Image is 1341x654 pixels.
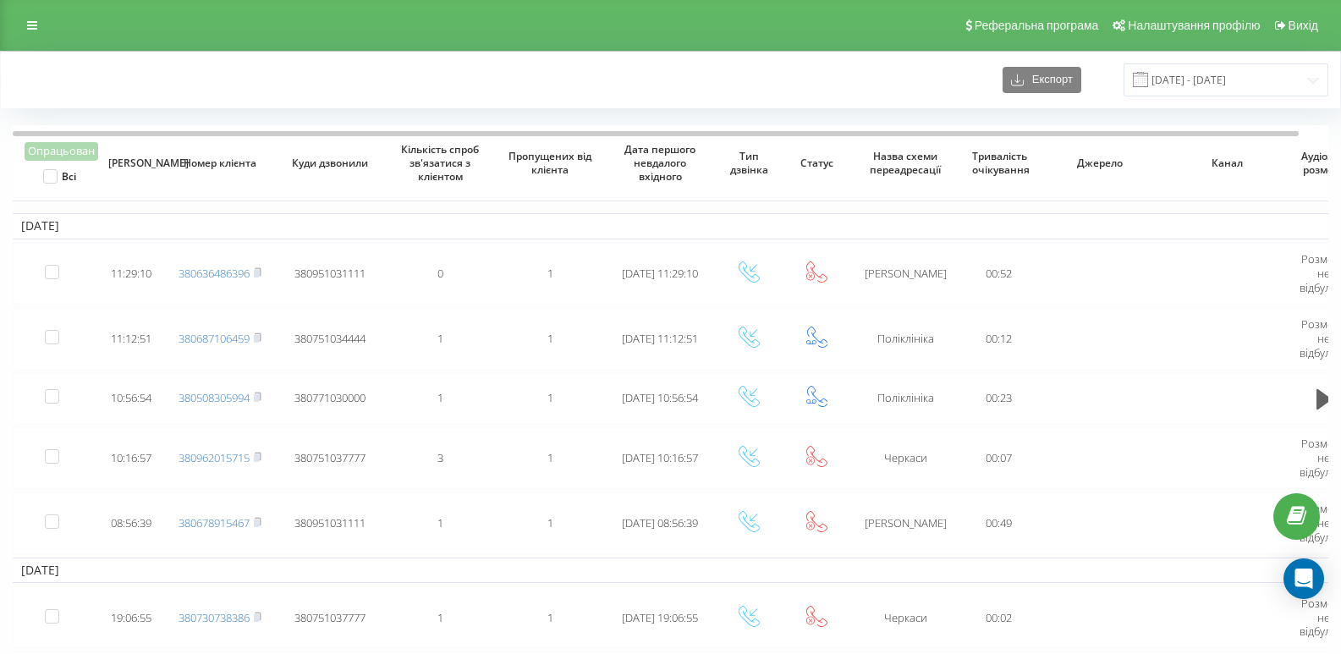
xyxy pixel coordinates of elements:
span: Статус [794,157,839,170]
label: Всі [43,169,76,184]
span: Налаштування профілю [1128,19,1260,32]
td: 08:56:39 [97,492,165,554]
span: 380951031111 [294,515,365,530]
td: 00:02 [960,586,1036,648]
span: [DATE] 10:16:57 [622,450,698,465]
td: Черкаси [850,427,960,489]
td: Черкаси [850,586,960,648]
span: Назва схеми переадресації [864,150,948,176]
span: 1 [437,515,443,530]
a: 380687106459 [179,331,250,346]
span: Вихід [1289,19,1318,32]
span: [DATE] 10:56:54 [622,390,698,405]
span: 1 [437,331,443,346]
td: [PERSON_NAME] [850,243,960,305]
td: 10:16:57 [97,427,165,489]
td: 19:06:55 [97,586,165,648]
span: Куди дзвонили [289,157,372,170]
span: 1 [437,610,443,625]
span: 0 [437,266,443,281]
span: 380751034444 [294,331,365,346]
span: 380771030000 [294,390,365,405]
td: 00:52 [960,243,1036,305]
td: 00:12 [960,308,1036,370]
span: 380751037777 [294,610,365,625]
span: 1 [547,450,553,465]
td: 00:49 [960,492,1036,554]
span: Номер клієнта [179,157,262,170]
td: Поліклініка [850,373,960,424]
span: 1 [547,610,553,625]
div: Open Intercom Messenger [1283,558,1324,599]
td: Поліклініка [850,308,960,370]
td: 11:29:10 [97,243,165,305]
span: 1 [547,331,553,346]
span: 380751037777 [294,450,365,465]
span: 1 [547,266,553,281]
td: [PERSON_NAME] [850,492,960,554]
a: 380730738386 [179,610,250,625]
td: 10:56:54 [97,373,165,424]
span: [DATE] 08:56:39 [622,515,698,530]
span: Пропущених від клієнта [508,150,592,176]
span: Джерело [1051,157,1150,170]
span: Дата першого невдалого вхідного [618,143,702,183]
a: 380508305994 [179,390,250,405]
a: 380678915467 [179,515,250,530]
span: 1 [547,390,553,405]
span: 380951031111 [294,266,365,281]
button: Експорт [1003,67,1081,93]
span: Канал [1178,157,1277,170]
span: Тип дзвінка [726,150,772,176]
span: Експорт [1024,74,1073,86]
td: 00:07 [960,427,1036,489]
span: Тривалість очікування [972,150,1025,176]
span: Реферальна програма [975,19,1099,32]
span: [DATE] 11:29:10 [622,266,698,281]
span: 3 [437,450,443,465]
span: [DATE] 19:06:55 [622,610,698,625]
td: 11:12:51 [97,308,165,370]
td: 00:23 [960,373,1036,424]
span: [PERSON_NAME] [108,157,154,170]
span: [DATE] 11:12:51 [622,331,698,346]
a: 380962015715 [179,450,250,465]
a: 380636486396 [179,266,250,281]
span: Кількість спроб зв'язатися з клієнтом [398,143,482,183]
span: 1 [547,515,553,530]
span: 1 [437,390,443,405]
